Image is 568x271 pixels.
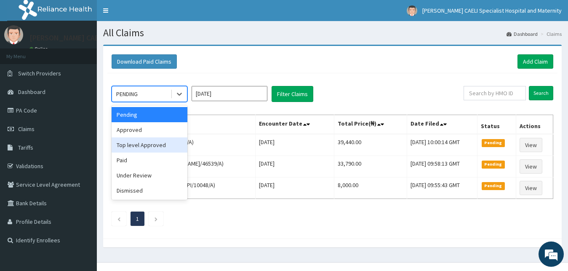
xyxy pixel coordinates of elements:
[136,215,139,223] a: Page 1 is your current page
[482,182,505,190] span: Pending
[116,90,138,98] div: PENDING
[520,159,542,174] a: View
[192,86,267,101] input: Select Month and Year
[520,181,542,195] a: View
[407,134,477,156] td: [DATE] 10:00:14 GMT
[272,86,313,102] button: Filter Claims
[516,115,553,134] th: Actions
[422,7,562,14] span: [PERSON_NAME] CAELI Specialist Hospital and Maternity
[256,115,334,134] th: Encounter Date
[482,139,505,147] span: Pending
[18,88,45,96] span: Dashboard
[507,30,538,38] a: Dashboard
[464,86,526,100] input: Search by HMO ID
[4,181,160,211] textarea: Type your message and hit 'Enter'
[112,54,177,69] button: Download Paid Claims
[539,30,562,38] li: Claims
[256,177,334,199] td: [DATE]
[334,177,407,199] td: 8,000.00
[334,115,407,134] th: Total Price(₦)
[49,82,116,167] span: We're online!
[477,115,516,134] th: Status
[29,34,216,42] p: [PERSON_NAME] CAELI Specialist Hospital and Maternity
[407,177,477,199] td: [DATE] 09:55:43 GMT
[256,134,334,156] td: [DATE]
[112,137,187,153] div: Top level Approved
[482,161,505,168] span: Pending
[18,144,33,151] span: Tariffs
[520,138,542,152] a: View
[154,215,158,223] a: Next page
[112,107,187,122] div: Pending
[112,153,187,168] div: Paid
[529,86,553,100] input: Search
[117,215,121,223] a: Previous page
[334,134,407,156] td: 39,440.00
[334,156,407,177] td: 33,790.00
[44,47,141,58] div: Chat with us now
[407,156,477,177] td: [DATE] 09:58:13 GMT
[4,25,23,44] img: User Image
[517,54,553,69] a: Add Claim
[16,42,34,63] img: d_794563401_company_1708531726252_794563401
[407,115,477,134] th: Date Filed
[29,46,50,52] a: Online
[112,168,187,183] div: Under Review
[103,27,562,38] h1: All Claims
[18,125,35,133] span: Claims
[112,183,187,198] div: Dismissed
[256,156,334,177] td: [DATE]
[407,5,417,16] img: User Image
[112,122,187,137] div: Approved
[18,70,61,77] span: Switch Providers
[138,4,158,24] div: Minimize live chat window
